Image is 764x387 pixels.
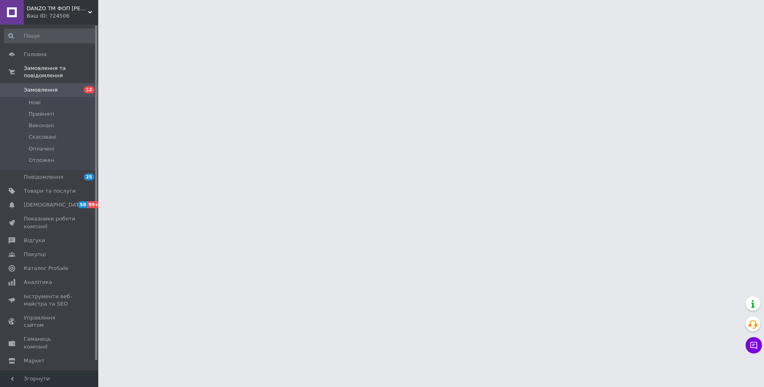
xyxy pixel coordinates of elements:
span: Аналітика [24,279,52,286]
span: Маркет [24,357,45,364]
span: Отложен [29,157,54,164]
span: Інструменти веб-майстра та SEO [24,293,76,308]
span: Відгуки [24,237,45,244]
button: Чат з покупцем [746,337,762,353]
span: Показники роботи компанії [24,215,76,230]
span: Оплачені [29,145,54,153]
span: Нові [29,99,41,106]
span: 12 [84,86,94,93]
span: Замовлення [24,86,58,94]
span: 58 [78,201,87,208]
span: Скасовані [29,133,57,141]
span: Прийняті [29,110,54,118]
span: Головна [24,51,47,58]
span: Товари та послуги [24,187,76,195]
span: Каталог ProSale [24,265,68,272]
span: [DEMOGRAPHIC_DATA] [24,201,84,209]
span: Замовлення та повідомлення [24,65,98,79]
span: DANZO TM ФОП Базін Д.А. [27,5,88,12]
span: 25 [84,173,94,180]
span: Управління сайтом [24,314,76,329]
input: Пошук [4,29,97,43]
span: Покупці [24,251,46,258]
div: Ваш ID: 724506 [27,12,98,20]
span: Повідомлення [24,173,63,181]
span: 99+ [87,201,101,208]
span: Виконані [29,122,54,129]
span: Гаманець компанії [24,335,76,350]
